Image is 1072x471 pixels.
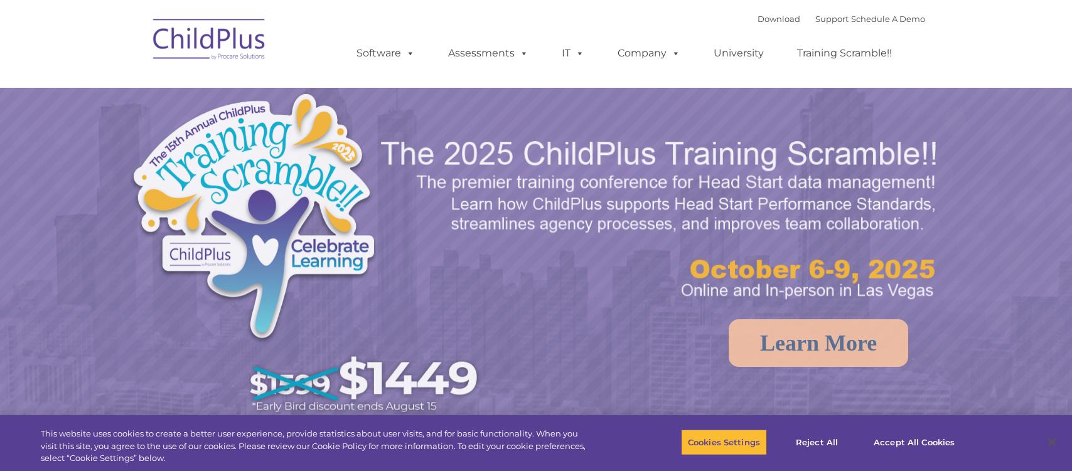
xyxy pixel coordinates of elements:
[867,429,962,455] button: Accept All Cookies
[605,41,693,66] a: Company
[681,429,767,455] button: Cookies Settings
[815,14,849,24] a: Support
[778,429,856,455] button: Reject All
[729,319,908,367] a: Learn More
[851,14,925,24] a: Schedule A Demo
[147,10,272,73] img: ChildPlus by Procare Solutions
[1038,428,1066,456] button: Close
[701,41,776,66] a: University
[758,14,800,24] a: Download
[436,41,541,66] a: Assessments
[344,41,427,66] a: Software
[41,428,589,465] div: This website uses cookies to create a better user experience, provide statistics about user visit...
[549,41,597,66] a: IT
[785,41,904,66] a: Training Scramble!!
[758,14,925,24] font: |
